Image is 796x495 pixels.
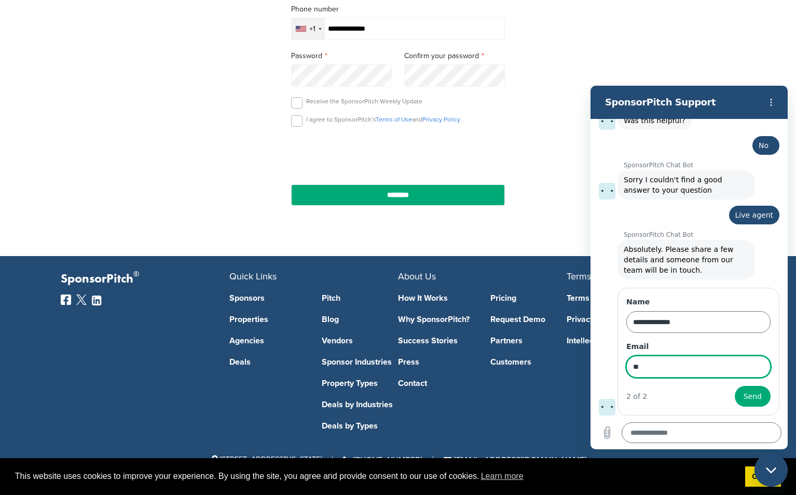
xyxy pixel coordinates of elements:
[76,295,87,305] img: Twitter
[490,358,567,366] a: Customers
[291,4,505,15] label: Phone number
[591,86,788,449] iframe: Messaging window
[322,337,399,345] a: Vendors
[754,453,788,487] iframe: Button to launch messaging window, conversation in progress
[322,358,399,366] a: Sponsor Industries
[567,271,591,282] span: Terms
[404,50,505,62] label: Confirm your password
[567,337,720,345] a: Intellectual Property Policy
[444,455,586,465] a: [EMAIL_ADDRESS][DOMAIN_NAME]
[479,469,525,484] a: learn more about cookies
[229,337,306,345] a: Agencies
[229,271,277,282] span: Quick Links
[343,455,422,465] a: [PHONE_NUMBER]
[398,294,475,302] a: How It Works
[229,294,306,302] a: Sponsors
[339,139,457,169] iframe: reCAPTCHA
[398,358,475,366] a: Press
[61,295,71,305] img: Facebook
[322,400,399,409] a: Deals by Industries
[490,315,567,324] a: Request Demo
[322,422,399,430] a: Deals by Types
[398,315,475,324] a: Why SponsorPitch?
[398,379,475,387] a: Contact
[133,267,139,280] span: ®
[306,97,422,105] p: Receive the SponsorPitch Weekly Update
[291,50,392,62] label: Password
[745,466,781,487] a: dismiss cookie message
[567,294,720,302] a: Terms of Service
[398,271,436,282] span: About Us
[490,294,567,302] a: Pricing
[376,116,412,123] a: Terms of Use
[322,315,399,324] a: Blog
[422,116,460,123] a: Privacy Policy
[15,469,737,484] span: This website uses cookies to improve your experience. By using the site, you agree and provide co...
[229,315,306,324] a: Properties
[210,455,322,464] span: [STREET_ADDRESS][US_STATE]
[490,337,567,345] a: Partners
[322,379,399,387] a: Property Types
[567,315,720,324] a: Privacy Policy
[322,294,399,302] a: Pitch
[292,18,325,39] div: Selected country
[309,25,315,33] div: +1
[306,115,460,124] p: I agree to SponsorPitch’s and
[229,358,306,366] a: Deals
[398,337,475,345] a: Success Stories
[61,272,229,287] p: SponsorPitch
